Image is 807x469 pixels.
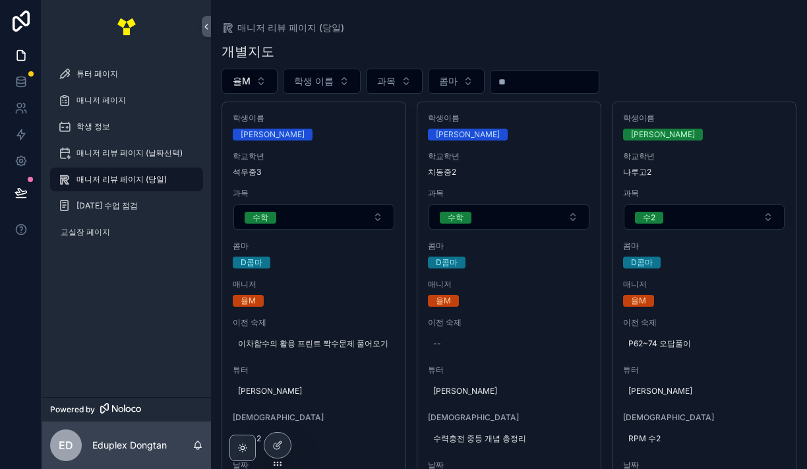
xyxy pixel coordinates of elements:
span: 수력충전 중등 개념 총정리 [433,433,585,444]
span: 튜터 [623,365,785,375]
span: 이전 숙제 [233,317,395,328]
div: D콤마 [436,257,458,268]
button: Select Button [222,69,278,94]
span: 학생 이름 [294,75,334,88]
div: 율M [631,295,646,307]
span: 콤마 [439,75,458,88]
a: 매니저 페이지 [50,88,203,112]
h1: 개별지도 [222,42,274,61]
span: [DEMOGRAPHIC_DATA] [428,412,590,423]
a: 교실장 페이지 [50,220,203,244]
span: 튜터 페이지 [76,69,118,79]
span: [PERSON_NAME] [628,386,780,396]
a: 튜터 페이지 [50,62,203,86]
a: Powered by [42,397,211,422]
span: 쎈 3-2 [238,433,390,444]
span: 학생 정보 [76,121,110,132]
button: Select Button [624,204,785,230]
span: 튜터 [428,365,590,375]
span: 과목 [377,75,396,88]
span: 매니저 [428,279,590,290]
span: 콤마 [428,241,590,251]
span: 튜터 [233,365,395,375]
button: Select Button [366,69,423,94]
span: 이전 숙제 [623,317,785,328]
button: Select Button [283,69,361,94]
img: App logo [116,16,137,37]
span: 학생이름 [428,113,590,123]
span: 학교학년 [428,151,590,162]
a: 학생 정보 [50,115,203,139]
span: 과목 [233,188,395,199]
span: Powered by [50,404,95,415]
span: 콤마 [623,241,785,251]
span: [PERSON_NAME] [433,386,585,396]
div: -- [433,338,441,349]
div: [PERSON_NAME] [631,129,695,141]
span: 치동중2 [428,167,590,177]
span: 콤마 [233,241,395,251]
span: P62~74 오답풀이 [628,338,780,349]
span: 학생이름 [623,113,785,123]
button: Select Button [428,69,485,94]
button: Select Button [233,204,394,230]
div: 수2 [643,212,655,224]
div: 율M [436,295,451,307]
span: 율M [233,75,251,88]
div: D콤마 [631,257,653,268]
span: 이전 숙제 [428,317,590,328]
span: 매니저 [233,279,395,290]
span: [DEMOGRAPHIC_DATA] [623,412,785,423]
span: 교실장 페이지 [61,227,110,237]
a: [DATE] 수업 점검 [50,194,203,218]
span: 매니저 페이지 [76,95,126,106]
button: Select Button [429,204,589,230]
span: [DATE] 수업 점검 [76,201,138,211]
span: 과목 [428,188,590,199]
span: ED [59,437,73,453]
span: 학생이름 [233,113,395,123]
div: [PERSON_NAME] [241,129,305,141]
a: 매니저 리뷰 페이지 (당일) [50,168,203,191]
div: scrollable content [42,53,211,261]
div: [PERSON_NAME] [436,129,500,141]
span: 매니저 리뷰 페이지 (당일) [237,21,344,34]
div: 수학 [253,212,268,224]
span: RPM 수2 [628,433,780,444]
span: 매니저 [623,279,785,290]
a: 매니저 리뷰 페이지 (날짜선택) [50,141,203,165]
span: 나루고2 [623,167,785,177]
div: 수학 [448,212,463,224]
span: 학교학년 [623,151,785,162]
span: 매니저 리뷰 페이지 (날짜선택) [76,148,183,158]
div: 율M [241,295,256,307]
span: [DEMOGRAPHIC_DATA] [233,412,395,423]
span: 과목 [623,188,785,199]
span: 학교학년 [233,151,395,162]
span: 석우중3 [233,167,395,177]
div: D콤마 [241,257,262,268]
span: 이차함수의 활용 프린트 짝수문제 풀어오기 [238,338,390,349]
a: 매니저 리뷰 페이지 (당일) [222,21,344,34]
span: 매니저 리뷰 페이지 (당일) [76,174,167,185]
span: [PERSON_NAME] [238,386,390,396]
p: Eduplex Dongtan [92,439,167,452]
